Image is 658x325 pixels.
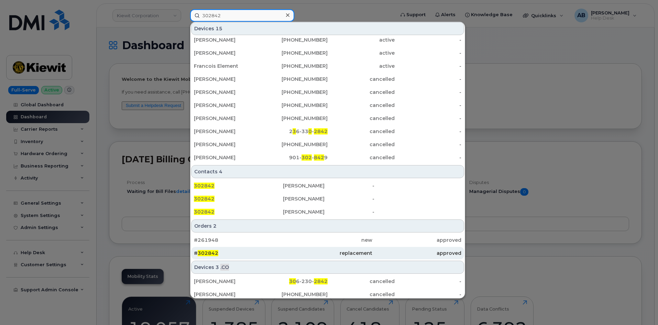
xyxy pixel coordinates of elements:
[283,195,372,202] div: [PERSON_NAME]
[328,76,395,83] div: cancelled
[395,278,462,285] div: -
[395,154,462,161] div: -
[191,219,464,232] div: Orders
[191,34,464,46] a: [PERSON_NAME][PHONE_NUMBER]active-
[261,89,328,96] div: [PHONE_NUMBER]
[194,196,215,202] span: 302842
[328,63,395,69] div: active
[191,180,464,192] a: 302842[PERSON_NAME]-
[395,36,462,43] div: -
[194,36,261,43] div: [PERSON_NAME]
[261,76,328,83] div: [PHONE_NUMBER]
[328,154,395,161] div: cancelled
[216,25,222,32] span: 15
[198,250,218,256] span: 302842
[261,115,328,122] div: [PHONE_NUMBER]
[261,128,328,135] div: 2 6-33 -
[328,36,395,43] div: active
[395,115,462,122] div: -
[191,112,464,124] a: [PERSON_NAME][PHONE_NUMBER]cancelled-
[194,154,261,161] div: [PERSON_NAME]
[261,36,328,43] div: [PHONE_NUMBER]
[191,151,464,164] a: [PERSON_NAME]901-302-8429cancelled-
[194,183,215,189] span: 302842
[314,278,328,284] span: 2842
[191,60,464,72] a: Francois Element[PHONE_NUMBER]active-
[283,250,372,257] div: replacement
[194,291,261,298] div: [PERSON_NAME]
[372,182,461,189] div: -
[191,234,464,246] a: #261948newapproved
[289,278,296,284] span: 30
[194,278,261,285] div: [PERSON_NAME]
[191,193,464,205] a: 302842[PERSON_NAME]-
[395,141,462,148] div: -
[194,237,283,243] div: #261948
[261,102,328,109] div: [PHONE_NUMBER]
[194,89,261,96] div: [PERSON_NAME]
[194,50,261,56] div: [PERSON_NAME]
[372,237,461,243] div: approved
[213,223,217,229] span: 2
[395,76,462,83] div: -
[328,89,395,96] div: cancelled
[194,128,261,135] div: [PERSON_NAME]
[194,209,215,215] span: 302842
[191,206,464,218] a: 302842[PERSON_NAME]-
[328,278,395,285] div: cancelled
[191,86,464,98] a: [PERSON_NAME][PHONE_NUMBER]cancelled-
[395,128,462,135] div: -
[191,22,464,35] div: Devices
[314,154,324,161] span: 842
[395,102,462,109] div: -
[191,165,464,178] div: Contacts
[301,154,312,161] span: 302
[395,291,462,298] div: -
[220,264,229,271] span: .CO
[283,237,372,243] div: new
[395,89,462,96] div: -
[191,73,464,85] a: [PERSON_NAME][PHONE_NUMBER]cancelled-
[328,115,395,122] div: cancelled
[628,295,653,320] iframe: Messenger Launcher
[328,141,395,148] div: cancelled
[328,50,395,56] div: active
[328,102,395,109] div: cancelled
[191,125,464,138] a: [PERSON_NAME]236-330-2842cancelled-
[283,208,372,215] div: [PERSON_NAME]
[216,264,219,271] span: 3
[191,275,464,288] a: [PERSON_NAME]306-230-2842cancelled-
[308,128,312,134] span: 0
[261,50,328,56] div: [PHONE_NUMBER]
[372,208,461,215] div: -
[261,291,328,298] div: [PHONE_NUMBER]
[191,261,464,274] div: Devices
[372,195,461,202] div: -
[194,250,283,257] div: #
[191,47,464,59] a: [PERSON_NAME][PHONE_NUMBER]active-
[314,128,328,134] span: 2842
[261,154,328,161] div: 901- - 9
[219,168,222,175] span: 4
[191,288,464,301] a: [PERSON_NAME][PHONE_NUMBER]cancelled-
[261,141,328,148] div: [PHONE_NUMBER]
[372,250,461,257] div: approved
[261,278,328,285] div: 6-230-
[191,247,464,259] a: #302842replacementapproved
[194,76,261,83] div: [PERSON_NAME]
[194,63,261,69] div: Francois Element
[261,63,328,69] div: [PHONE_NUMBER]
[191,99,464,111] a: [PERSON_NAME][PHONE_NUMBER]cancelled-
[194,141,261,148] div: [PERSON_NAME]
[191,138,464,151] a: [PERSON_NAME][PHONE_NUMBER]cancelled-
[395,50,462,56] div: -
[283,182,372,189] div: [PERSON_NAME]
[194,102,261,109] div: [PERSON_NAME]
[328,291,395,298] div: cancelled
[395,63,462,69] div: -
[293,128,296,134] span: 3
[194,115,261,122] div: [PERSON_NAME]
[328,128,395,135] div: cancelled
